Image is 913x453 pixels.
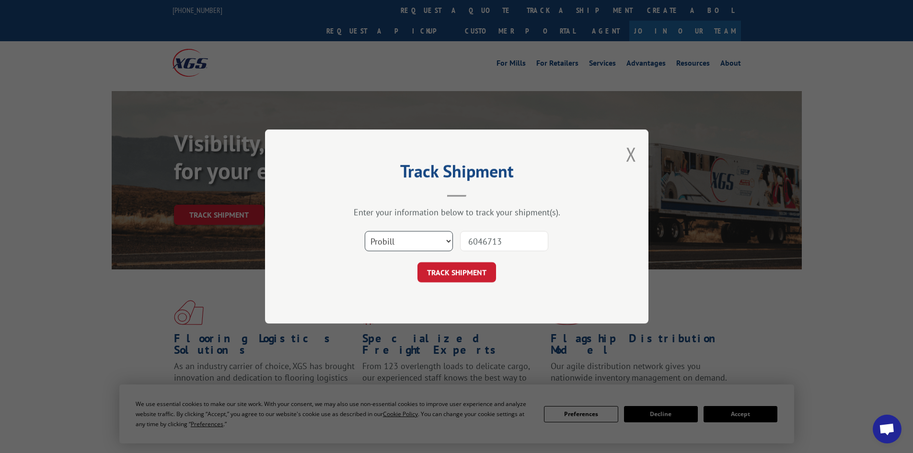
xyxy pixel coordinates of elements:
[460,231,548,251] input: Number(s)
[313,207,601,218] div: Enter your information below to track your shipment(s).
[626,141,636,167] button: Close modal
[873,415,901,443] div: Open chat
[313,164,601,183] h2: Track Shipment
[417,262,496,282] button: TRACK SHIPMENT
